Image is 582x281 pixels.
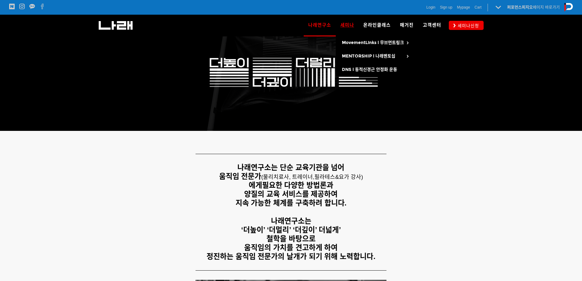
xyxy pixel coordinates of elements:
strong: 철학을 바탕으로 [266,235,316,243]
strong: 나래연구소는 단순 교육기관을 넘어 [237,163,344,172]
span: 세미나신청 [456,23,479,29]
a: 나래연구소 [304,15,336,36]
span: MENTORSHIP l 나래멘토십 [342,54,395,59]
strong: 양질의 교육 서비스를 제공하여 [244,190,338,198]
a: Login [426,4,435,10]
strong: 필요한 다양한 방법론과 [262,181,333,189]
strong: 움직임의 가치를 견고하게 하여 [244,243,338,252]
a: MovementLinks l 무브먼트링크 [336,36,413,50]
span: 필라테스&요가 강사) [314,174,363,180]
span: 온라인클래스 [363,22,391,28]
a: Mypage [457,4,470,10]
strong: 나래연구소는 [271,217,311,225]
strong: 움직임 전문가 [219,172,262,180]
span: 나래연구소 [308,20,331,30]
a: MENTORSHIP l 나래멘토십 [336,50,413,63]
span: DNS l 동적신경근 안정화 운동 [342,67,397,72]
a: 세미나신청 [449,21,484,30]
span: ( [261,174,314,180]
a: 퍼포먼스피지오페이지 바로가기 [507,5,560,9]
strong: 정진하는 움직임 전문가의 날개가 되기 위해 노력합니다. [207,252,375,261]
a: DNS l 동적신경근 안정화 운동 [336,63,413,76]
a: Sign up [440,4,452,10]
span: 물리치료사, 트레이너, [263,174,314,180]
strong: ‘더높이’ ‘더멀리’ ‘더깊이’ 더넓게’ [241,226,341,234]
span: 고객센터 [423,22,441,28]
strong: 지속 가능한 체계를 구축하려 합니다. [236,199,346,207]
span: 세미나 [340,22,354,28]
a: 매거진 [395,15,418,36]
span: MovementLinks l 무브먼트링크 [342,40,404,45]
strong: 에게 [249,181,262,189]
a: Cart [474,4,481,10]
strong: 퍼포먼스피지오 [507,5,533,9]
a: 온라인클래스 [359,15,395,36]
span: 매거진 [400,22,414,28]
a: 세미나 [336,15,359,36]
a: 고객센터 [418,15,446,36]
